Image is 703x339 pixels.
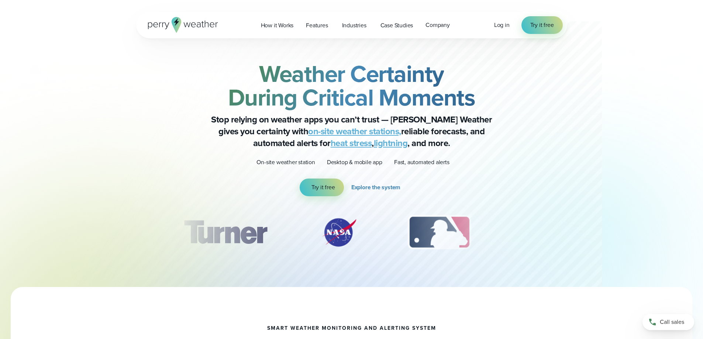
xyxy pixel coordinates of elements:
a: Try it free [300,179,344,196]
strong: Weather Certainty During Critical Moments [228,56,475,115]
a: Try it free [521,16,563,34]
span: How it Works [261,21,294,30]
span: Call sales [660,318,684,326]
img: PGA.svg [514,214,573,251]
div: 3 of 12 [400,214,478,251]
img: NASA.svg [313,214,365,251]
span: Company [425,21,450,30]
div: 2 of 12 [313,214,365,251]
div: 4 of 12 [514,214,573,251]
span: Case Studies [380,21,413,30]
h1: smart weather monitoring and alerting system [267,325,436,331]
span: Try it free [311,183,335,192]
img: Turner-Construction_1.svg [173,214,278,251]
p: Fast, automated alerts [394,158,449,167]
a: lightning [374,136,408,150]
p: Desktop & mobile app [327,158,382,167]
span: Log in [494,21,510,29]
span: Explore the system [351,183,400,192]
img: MLB.svg [400,214,478,251]
div: 1 of 12 [173,214,278,251]
a: heat stress [331,136,372,150]
p: Stop relying on weather apps you can’t trust — [PERSON_NAME] Weather gives you certainty with rel... [204,114,499,149]
a: Case Studies [374,18,420,33]
span: Industries [342,21,366,30]
span: Features [306,21,328,30]
p: On-site weather station [256,158,315,167]
a: How it Works [255,18,300,33]
a: Log in [494,21,510,30]
a: Explore the system [351,179,403,196]
a: Call sales [642,314,694,330]
span: Try it free [530,21,554,30]
a: on-site weather stations, [308,125,401,138]
div: slideshow [173,214,530,255]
